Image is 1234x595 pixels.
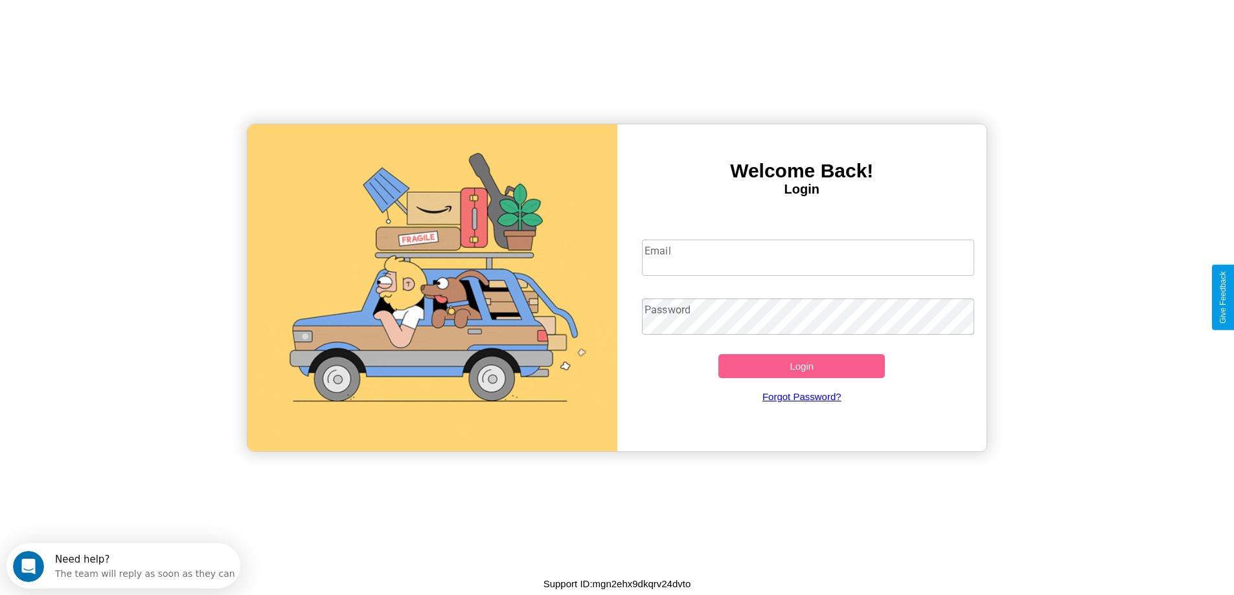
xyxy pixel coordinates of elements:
img: gif [247,124,617,451]
p: Support ID: mgn2ehx9dkqrv24dvto [543,575,691,592]
h3: Welcome Back! [617,160,987,182]
iframe: Intercom live chat [13,551,44,582]
div: Open Intercom Messenger [5,5,241,41]
button: Login [718,354,885,378]
div: Need help? [49,11,229,21]
div: The team will reply as soon as they can [49,21,229,35]
h4: Login [617,182,987,197]
div: Give Feedback [1218,271,1228,324]
a: Forgot Password? [635,378,968,415]
iframe: Intercom live chat discovery launcher [6,543,240,589]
